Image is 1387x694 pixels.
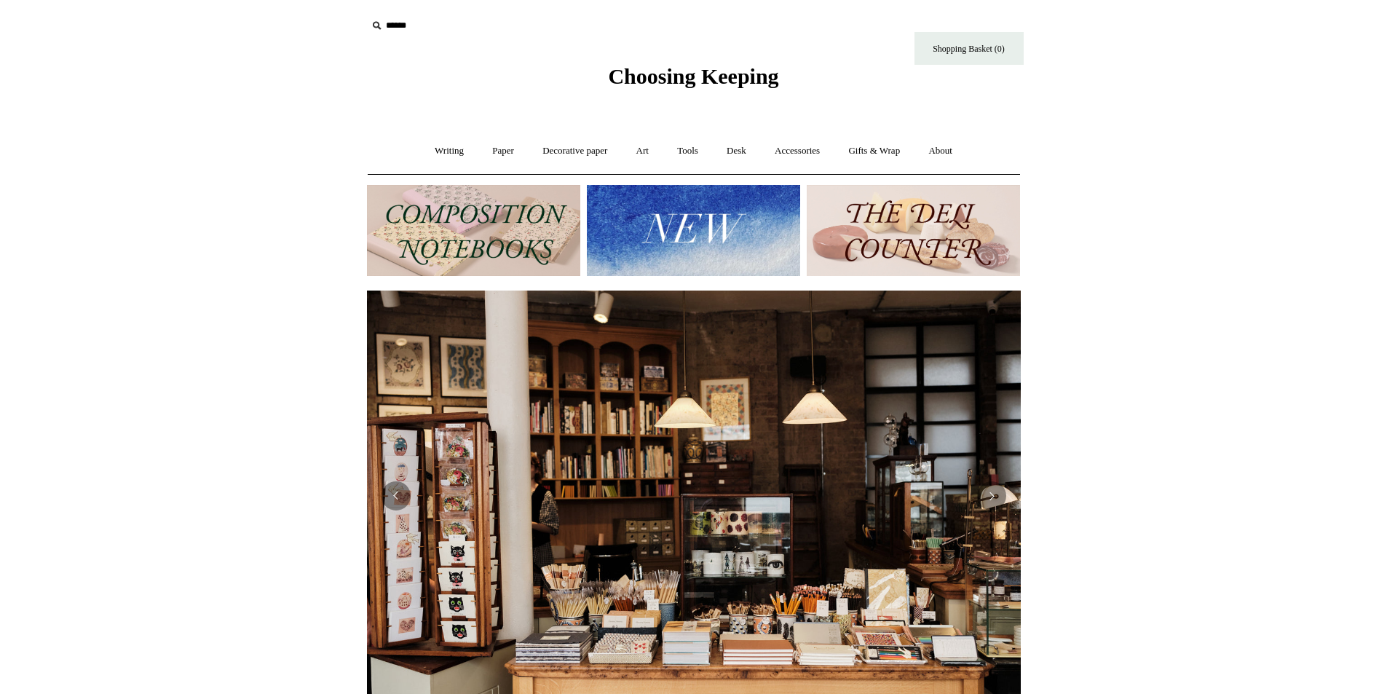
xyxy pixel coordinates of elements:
a: About [915,132,965,170]
a: Paper [479,132,527,170]
a: Decorative paper [529,132,620,170]
a: Shopping Basket (0) [914,32,1024,65]
a: Writing [422,132,477,170]
a: Art [623,132,662,170]
img: 202302 Composition ledgers.jpg__PID:69722ee6-fa44-49dd-a067-31375e5d54ec [367,185,580,276]
button: Previous [382,481,411,510]
img: New.jpg__PID:f73bdf93-380a-4a35-bcfe-7823039498e1 [587,185,800,276]
a: Choosing Keeping [608,76,778,86]
button: Next [977,481,1006,510]
a: Desk [714,132,759,170]
span: Choosing Keeping [608,64,778,88]
a: Accessories [762,132,833,170]
a: Gifts & Wrap [835,132,913,170]
a: Tools [664,132,711,170]
img: The Deli Counter [807,185,1020,276]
